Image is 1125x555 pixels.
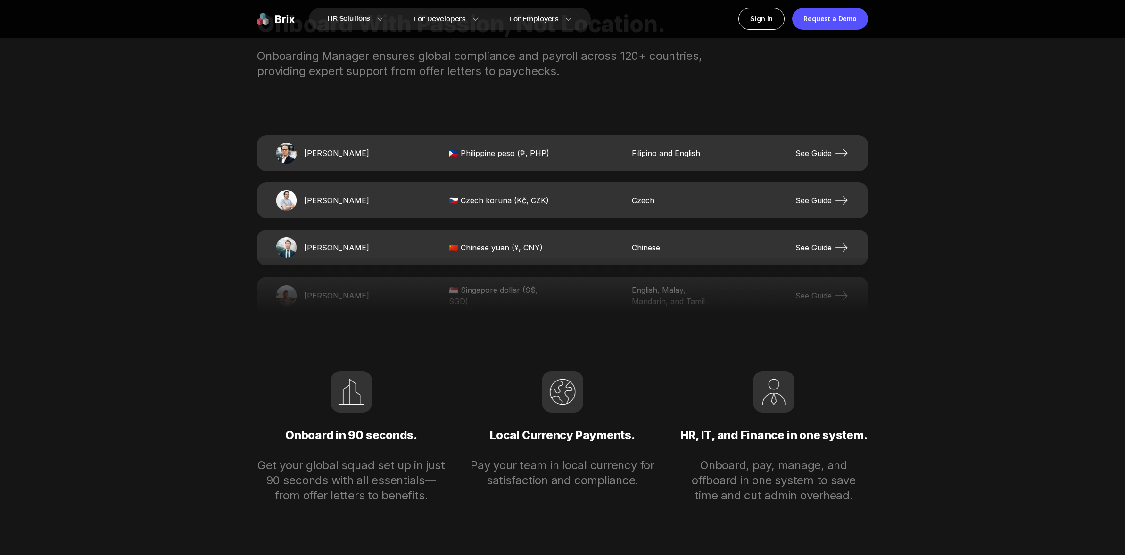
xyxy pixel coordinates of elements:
span: Chinese [632,242,717,253]
a: See Guide [795,240,849,255]
a: Sign In [738,8,785,30]
p: Pay your team in local currency for satisfaction and compliance. [468,458,657,488]
div: Onboarding Manager ensures global compliance and payroll across 120+ countries, providing expert ... [257,49,740,79]
a: Request a Demo [792,8,868,30]
span: 🇨🇳 Chinese yuan (¥, CNY) [449,242,553,253]
span: [PERSON_NAME] [304,195,370,206]
p: HR, IT, and Finance in one system. [679,413,868,458]
a: See Guide [795,193,849,208]
p: Local Currency Payments. [468,413,657,458]
p: Onboard in 90 seconds. [257,413,446,458]
span: HR Solutions [328,11,370,26]
span: [PERSON_NAME] [304,148,370,159]
a: See Guide [795,146,849,161]
span: For Developers [414,14,466,24]
span: Czech [632,195,717,206]
span: 🇨🇿 Czech koruna (Kč, CZK) [449,195,553,206]
span: Filipino and English [632,148,717,159]
p: Onboard, pay, manage, and offboard in one system to save time and cut admin overhead. [679,458,868,503]
span: For Employers [509,14,559,24]
p: Get your global squad set up in just 90 seconds with all essentials—from offer letters to benefits. [257,458,446,503]
span: 🇵🇭 Philippine peso (₱, PHP) [449,148,553,159]
span: [PERSON_NAME] [304,242,370,253]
